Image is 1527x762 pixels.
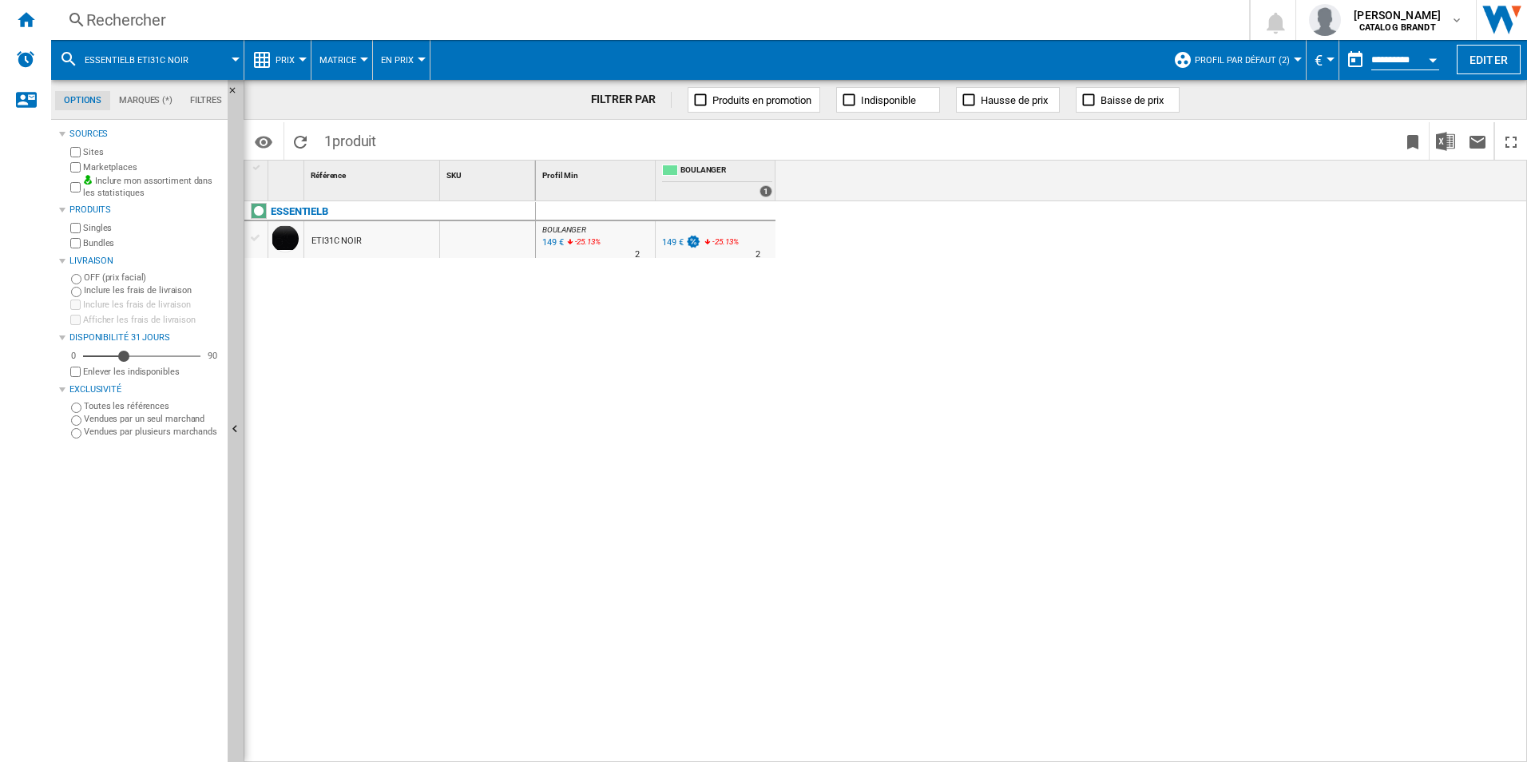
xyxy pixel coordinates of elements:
[307,161,439,185] div: Sort None
[84,284,221,296] label: Inclure les frais de livraison
[85,55,188,65] span: ESSENTIELB ETI31C NOIR
[83,146,221,158] label: Sites
[110,91,181,110] md-tab-item: Marques (*)
[204,350,221,362] div: 90
[276,40,303,80] button: Prix
[1173,40,1298,80] div: Profil par défaut (2)
[71,274,81,284] input: OFF (prix facial)
[69,255,221,268] div: Livraison
[635,247,640,263] div: Délai de livraison : 2 jours
[1495,122,1527,160] button: Plein écran
[307,161,439,185] div: Référence Sort None
[712,94,811,106] span: Produits en promotion
[1315,52,1323,69] span: €
[1359,22,1436,33] b: CATALOG BRANDT
[272,161,303,185] div: Sort None
[248,127,280,156] button: Options
[70,367,81,377] input: Afficher les frais de livraison
[83,175,93,185] img: mysite-bg-18x18.png
[70,147,81,157] input: Sites
[685,235,701,248] img: promotionV3.png
[86,9,1208,31] div: Rechercher
[84,272,221,284] label: OFF (prix facial)
[1397,122,1429,160] button: Créer un favoris
[83,314,221,326] label: Afficher les frais de livraison
[284,122,316,160] button: Recharger
[69,383,221,396] div: Exclusivité
[71,403,81,413] input: Toutes les références
[332,133,376,149] span: produit
[181,91,231,110] md-tab-item: Filtres
[83,366,221,378] label: Enlever les indisponibles
[662,237,684,248] div: 149 €
[981,94,1048,106] span: Hausse de prix
[836,87,940,113] button: Indisponible
[381,55,414,65] span: En Prix
[316,122,384,156] span: 1
[659,161,775,200] div: BOULANGER 1 offers sold by BOULANGER
[443,161,535,185] div: SKU Sort None
[311,171,346,180] span: Référence
[540,235,564,251] div: Mise à jour : mardi 12 août 2025 00:19
[660,235,701,251] div: 149 €
[1101,94,1164,106] span: Baisse de prix
[252,40,303,80] div: Prix
[542,225,586,234] span: BOULANGER
[71,428,81,439] input: Vendues par plusieurs marchands
[271,202,328,221] div: Cliquez pour filtrer sur cette marque
[71,287,81,297] input: Inclure les frais de livraison
[1309,4,1341,36] img: profile.jpg
[1315,40,1331,80] button: €
[70,315,81,325] input: Afficher les frais de livraison
[84,426,221,438] label: Vendues par plusieurs marchands
[1457,45,1521,74] button: Editer
[69,331,221,344] div: Disponibilité 31 Jours
[712,237,732,246] span: -25.13
[69,204,221,216] div: Produits
[688,87,820,113] button: Produits en promotion
[276,55,295,65] span: Prix
[1307,40,1339,80] md-menu: Currency
[83,348,200,364] md-slider: Disponibilité
[539,161,655,185] div: Sort None
[70,300,81,310] input: Inclure les frais de livraison
[1354,7,1441,23] span: [PERSON_NAME]
[84,413,221,425] label: Vendues par un seul marchand
[228,80,247,109] button: Masquer
[1339,44,1371,76] button: md-calendar
[381,40,422,80] div: En Prix
[1076,87,1180,113] button: Baisse de prix
[1195,55,1290,65] span: Profil par défaut (2)
[55,91,110,110] md-tab-item: Options
[711,235,720,254] i: %
[446,171,462,180] span: SKU
[70,177,81,197] input: Inclure mon assortiment dans les statistiques
[85,40,204,80] button: ESSENTIELB ETI31C NOIR
[756,247,760,263] div: Délai de livraison : 2 jours
[760,185,772,197] div: 1 offers sold by BOULANGER
[861,94,916,106] span: Indisponible
[83,222,221,234] label: Singles
[575,237,595,246] span: -25.13
[680,165,772,178] span: BOULANGER
[83,161,221,173] label: Marketplaces
[573,235,583,254] i: %
[16,50,35,69] img: alerts-logo.svg
[311,223,362,260] div: ETI31C NOIR
[70,238,81,248] input: Bundles
[1418,43,1447,72] button: Open calendar
[443,161,535,185] div: Sort None
[1430,122,1462,160] button: Télécharger au format Excel
[591,92,672,108] div: FILTRER PAR
[542,171,578,180] span: Profil Min
[84,400,221,412] label: Toutes les références
[69,128,221,141] div: Sources
[70,162,81,173] input: Marketplaces
[319,55,356,65] span: Matrice
[319,40,364,80] button: Matrice
[70,223,81,233] input: Singles
[1436,132,1455,151] img: excel-24x24.png
[83,299,221,311] label: Inclure les frais de livraison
